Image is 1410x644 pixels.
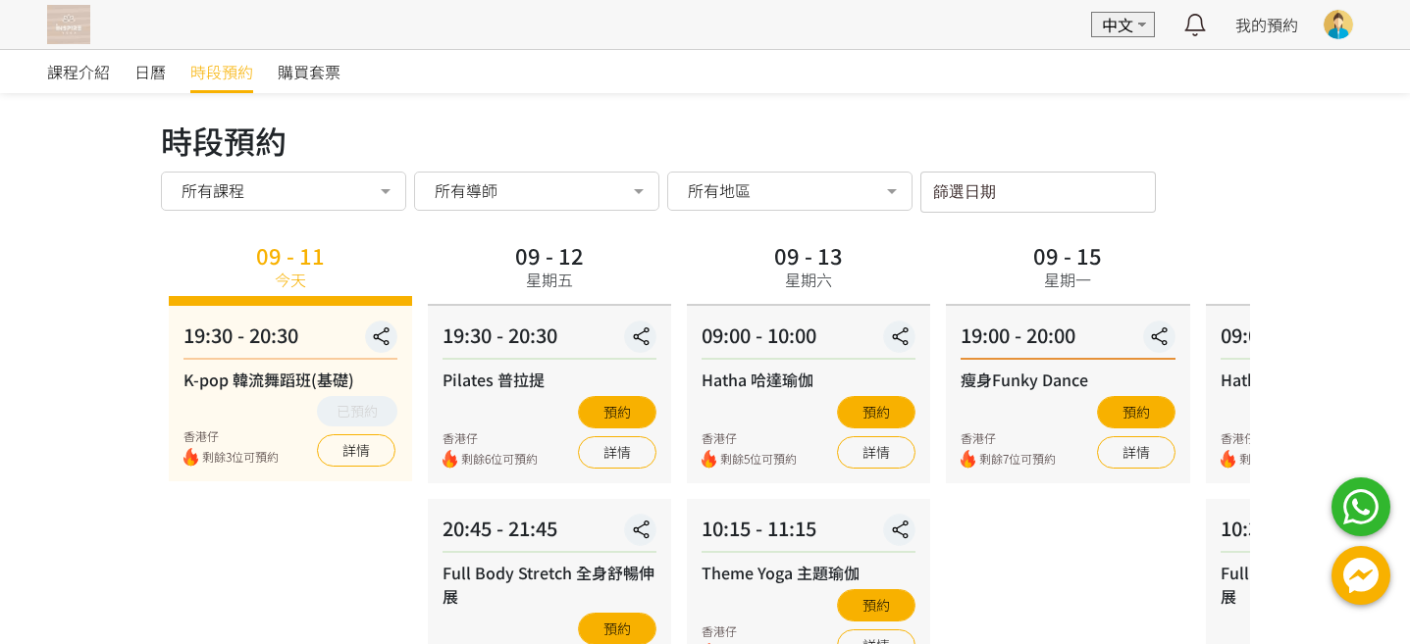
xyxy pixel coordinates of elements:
[47,60,110,83] span: 課程介紹
[1221,429,1316,447] div: 香港仔
[702,429,797,447] div: 香港仔
[278,50,340,93] a: 購買套票
[443,321,656,360] div: 19:30 - 20:30
[443,368,656,391] div: Pilates 普拉提
[702,450,716,469] img: fire.png
[526,268,573,291] div: 星期五
[443,561,656,608] div: Full Body Stretch 全身舒暢伸展
[183,448,198,467] img: fire.png
[435,180,497,200] span: 所有導師
[1097,396,1175,428] button: 預約
[515,244,584,266] div: 09 - 12
[688,180,751,200] span: 所有地區
[183,368,397,391] div: K-pop 韓流舞蹈班(基礎)
[47,50,110,93] a: 課程介紹
[1221,450,1235,469] img: fire.png
[443,429,538,447] div: 香港仔
[1097,436,1175,469] a: 詳情
[134,50,166,93] a: 日曆
[317,434,395,467] a: 詳情
[961,450,975,469] img: fire.png
[774,244,843,266] div: 09 - 13
[785,268,832,291] div: 星期六
[134,60,166,83] span: 日曆
[443,514,656,553] div: 20:45 - 21:45
[961,368,1175,391] div: 瘦身Funky Dance
[702,514,915,553] div: 10:15 - 11:15
[278,60,340,83] span: 購買套票
[190,60,253,83] span: 時段預約
[443,450,457,469] img: fire.png
[979,450,1056,469] span: 剩餘7位可預約
[275,268,306,291] div: 今天
[702,321,915,360] div: 09:00 - 10:00
[720,450,797,469] span: 剩餘5位可預約
[961,321,1175,360] div: 19:00 - 20:00
[920,172,1156,213] input: 篩選日期
[1033,244,1102,266] div: 09 - 15
[183,427,279,445] div: 香港仔
[183,321,397,360] div: 19:30 - 20:30
[1239,450,1316,469] span: 剩餘7位可預約
[837,589,915,621] button: 預約
[578,436,656,469] a: 詳情
[702,561,915,584] div: Theme Yoga 主題瑜伽
[837,396,915,428] button: 預約
[578,396,656,428] button: 預約
[202,448,279,467] span: 剩餘3位可預約
[702,622,797,640] div: 香港仔
[702,368,915,391] div: Hatha 哈達瑜伽
[47,5,90,44] img: T57dtJh47iSJKDtQ57dN6xVUMYY2M0XQuGF02OI4.png
[961,429,1056,447] div: 香港仔
[190,50,253,93] a: 時段預約
[1044,268,1091,291] div: 星期一
[161,117,1250,164] div: 時段預約
[837,436,915,469] a: 詳情
[1235,13,1298,36] a: 我的預約
[317,396,397,426] button: 已預約
[182,180,244,200] span: 所有課程
[461,450,538,469] span: 剩餘6位可預約
[256,244,325,266] div: 09 - 11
